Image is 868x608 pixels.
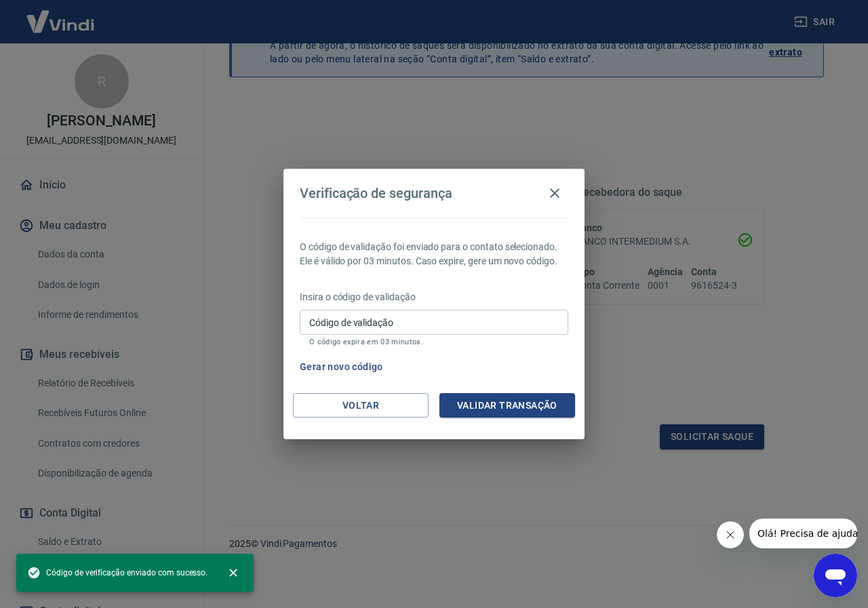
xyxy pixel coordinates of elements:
button: Gerar novo código [294,354,389,380]
span: Olá! Precisa de ajuda? [8,9,114,20]
h4: Verificação de segurança [300,185,452,201]
p: O código expira em 03 minutos. [309,338,559,346]
iframe: Fechar mensagem [717,521,744,548]
button: Voltar [293,393,429,418]
button: Validar transação [439,393,575,418]
iframe: Botão para abrir a janela de mensagens [814,554,857,597]
p: Insira o código de validação [300,290,568,304]
button: close [218,558,248,588]
span: Código de verificação enviado com sucesso. [27,566,208,580]
p: O código de validação foi enviado para o contato selecionado. Ele é válido por 03 minutos. Caso e... [300,240,568,268]
iframe: Mensagem da empresa [749,519,857,548]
